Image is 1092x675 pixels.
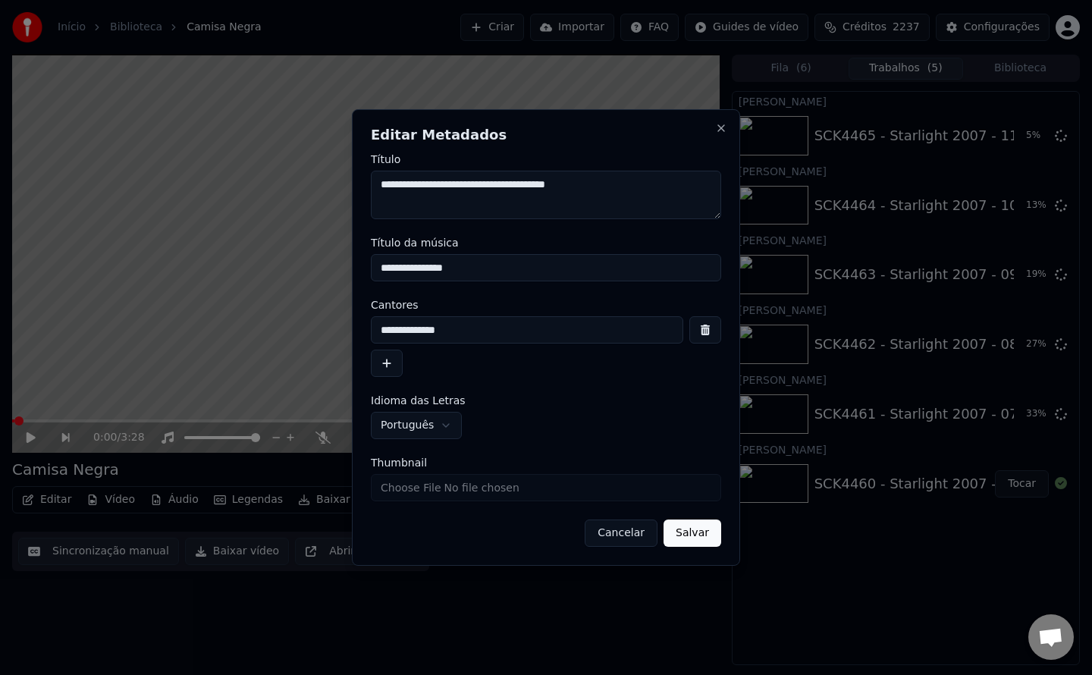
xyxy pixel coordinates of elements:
label: Cantores [371,300,721,310]
label: Título [371,154,721,165]
button: Cancelar [585,520,657,547]
button: Salvar [664,520,721,547]
h2: Editar Metadados [371,128,721,142]
label: Título da música [371,237,721,248]
span: Idioma das Letras [371,395,466,406]
span: Thumbnail [371,457,427,468]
